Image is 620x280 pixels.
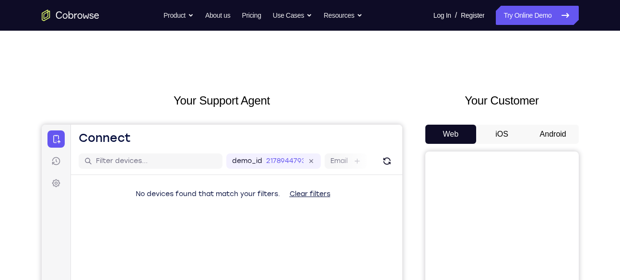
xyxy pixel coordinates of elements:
button: Refresh [338,29,353,44]
a: About us [205,6,230,25]
h2: Your Customer [425,92,579,109]
button: Resources [324,6,363,25]
a: Settings [6,50,23,67]
button: Clear filters [240,60,296,79]
label: demo_id [190,32,221,41]
button: Product [164,6,194,25]
a: Sessions [6,28,23,45]
button: Web [425,125,477,144]
button: Android [527,125,579,144]
span: No devices found that match your filters. [94,65,238,73]
button: iOS [476,125,527,144]
a: Go to the home page [42,10,99,21]
a: Connect [6,6,23,23]
span: / [455,10,457,21]
input: Filter devices... [54,32,175,41]
h1: Connect [37,6,89,21]
button: Use Cases [273,6,312,25]
a: Pricing [242,6,261,25]
h2: Your Support Agent [42,92,402,109]
a: Log In [433,6,451,25]
a: Register [461,6,484,25]
a: Try Online Demo [496,6,578,25]
label: Email [289,32,306,41]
